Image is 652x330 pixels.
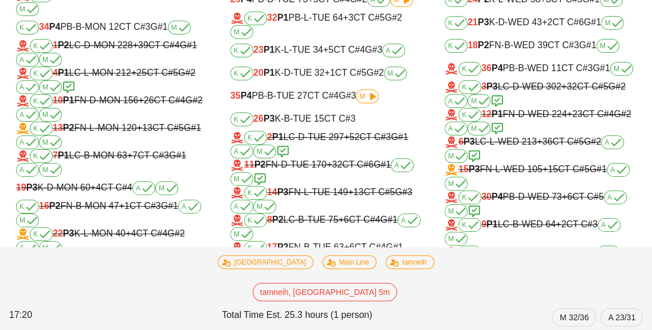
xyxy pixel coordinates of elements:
span: M [234,176,250,183]
span: +39 [133,40,148,50]
span: 10 [53,95,63,105]
div: K-B-TUE 15 CT C#3 [230,112,422,126]
div: K-D-TUE 32 CT C#5 [230,67,422,80]
span: G#1 [380,215,398,224]
span: M [448,180,464,187]
span: M [171,24,187,31]
div: K-L-TUE 34 CT C#4 [230,44,422,57]
span: A [401,217,417,224]
span: A [601,222,617,228]
span: A [386,47,402,54]
b: P2 [58,40,69,50]
div: K-L-MON 40 CT C#4 [16,227,207,255]
div: K-B-WED 25 CT C#4 [445,246,636,273]
span: A [448,125,464,132]
div: PB-B-TUE 27 CT C#4 [230,90,422,103]
span: +32 [561,81,577,91]
span: M 32/36 [560,309,589,326]
div: FN-B-TUE 63 CT C#4 [230,241,422,269]
b: P1 [264,68,275,77]
span: K [462,194,478,201]
span: tamneih, [GEOGRAPHIC_DATA] 5m [260,284,390,301]
span: M [387,70,403,77]
div: LC-D-TUE 297 CT C#3 [230,131,422,158]
span: +3 [343,13,354,22]
b: P3 [264,114,275,123]
span: G#1 [590,164,607,174]
span: K [462,65,478,72]
span: M [604,20,620,26]
span: G#3 [339,91,356,100]
span: A [604,139,620,146]
span: M [359,93,375,100]
div: LC-B-WED 64 CT C#3 [445,218,636,246]
span: K [33,125,49,132]
span: G#3 [395,187,412,197]
div: FN-D-MON 156 CT C#4 [16,94,207,122]
b: P1 [58,150,69,160]
span: 23 [253,45,264,55]
div: LC-L-WED 213 CT C#5 [445,135,636,163]
b: P3 [26,183,38,192]
div: FN-L-MON 120 CT C#5 [16,122,207,149]
span: K [234,47,250,54]
span: G#1 [150,22,167,32]
span: M [19,217,36,224]
span: [GEOGRAPHIC_DATA] [225,256,306,269]
span: M [42,166,58,173]
b: P1 [264,45,275,55]
span: A [234,148,250,155]
b: P3 [63,228,74,238]
span: +5 [323,45,333,55]
span: K [33,153,49,160]
span: 11 [244,160,254,169]
div: LC-D-WED 302 CT C#5 [445,80,636,108]
span: G#2 [178,68,195,77]
span: M [19,6,36,13]
b: P2 [254,160,266,169]
b: P4 [492,63,503,73]
span: +26 [138,95,154,105]
span: 14 [267,187,277,197]
span: tamneih [393,256,427,269]
span: K [33,42,49,49]
span: A [19,56,36,63]
b: P2 [272,215,284,224]
span: M [234,29,250,36]
span: +13 [137,123,152,133]
span: 2 [267,132,272,142]
b: P3 [464,137,475,146]
span: M [234,231,250,238]
span: 16 [39,201,49,211]
span: G#1 [592,63,610,73]
span: M [448,208,464,215]
div: 17:20 [7,306,219,329]
span: 12 [481,109,492,119]
span: M [448,153,464,160]
span: M [614,65,630,72]
span: +7 [127,150,138,160]
span: M [257,203,273,210]
span: 7 [53,150,58,160]
span: G#1 [180,40,197,50]
span: 3 [481,81,486,91]
span: K [19,203,36,210]
span: +23 [567,109,582,119]
div: FN-D-TUE 170 CT C#6 [230,158,422,186]
b: P4 [241,91,252,100]
span: M [42,139,58,146]
div: FN-D-WED 224 CT C#4 [445,108,636,135]
span: 19 [16,183,26,192]
span: +36 [537,137,552,146]
span: M [257,148,273,155]
span: G#2 [185,95,202,105]
span: M [42,244,58,251]
b: P2 [478,40,489,50]
span: A 23/31 [608,309,635,326]
span: A [234,203,250,210]
span: G#1 [161,201,178,211]
span: K [248,134,264,141]
span: K [33,98,49,104]
span: A [19,166,36,173]
b: P2 [63,123,74,133]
